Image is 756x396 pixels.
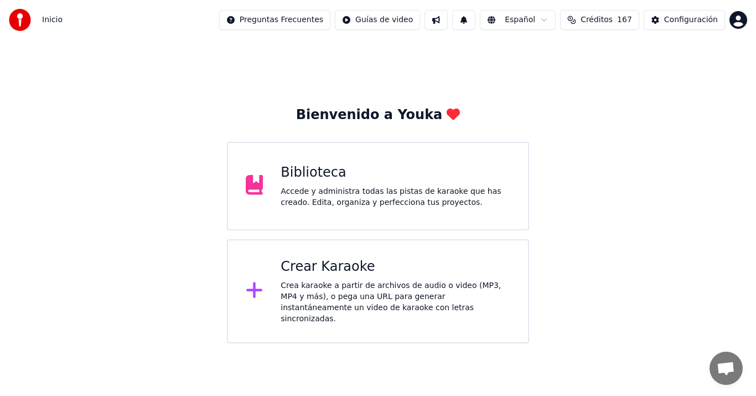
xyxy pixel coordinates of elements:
[710,352,743,385] a: Chat abierto
[644,10,725,30] button: Configuración
[335,10,420,30] button: Guías de video
[281,164,510,182] div: Biblioteca
[219,10,330,30] button: Preguntas Frecuentes
[281,258,510,276] div: Crear Karaoke
[281,186,510,208] div: Accede y administra todas las pistas de karaoke que has creado. Edita, organiza y perfecciona tus...
[9,9,31,31] img: youka
[560,10,639,30] button: Créditos167
[664,14,718,25] div: Configuración
[617,14,632,25] span: 167
[281,280,510,325] div: Crea karaoke a partir de archivos de audio o video (MP3, MP4 y más), o pega una URL para generar ...
[296,106,460,124] div: Bienvenido a Youka
[42,14,63,25] nav: breadcrumb
[42,14,63,25] span: Inicio
[581,14,613,25] span: Créditos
